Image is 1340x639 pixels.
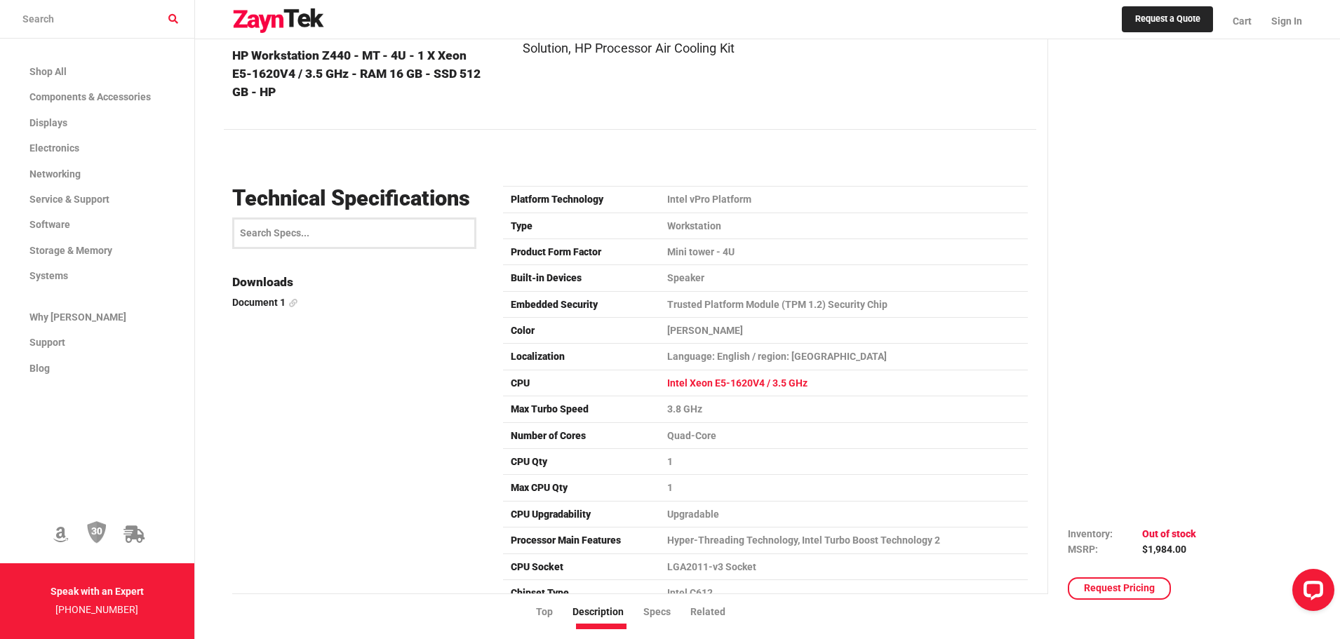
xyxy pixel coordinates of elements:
td: Upgradable [660,501,1028,527]
td: Mini tower - 4U [660,238,1028,264]
span: Support [29,337,65,348]
td: Processor Main Features [503,527,660,553]
span: Components & Accessories [29,91,151,102]
td: Number of Cores [503,422,660,448]
span: Service & Support [29,194,109,205]
span: Displays [29,117,67,128]
span: Blog [29,363,50,374]
span: Cart [1233,15,1252,27]
td: Intel C612 [660,580,1028,606]
img: 30 Day Return Policy [87,520,107,544]
td: Workstation [660,213,1028,238]
li: Top [536,604,572,619]
a: Request Pricing [1068,577,1171,600]
span: Electronics [29,142,79,154]
a: Sign In [1261,4,1302,39]
strong: Speak with an Expert [51,586,144,597]
span: Storage & Memory [29,245,112,256]
span: Systems [29,270,68,281]
td: Chipset Type [503,580,660,606]
td: 1 [660,449,1028,475]
a: Request a Quote [1122,6,1214,33]
a: [PHONE_NUMBER] [55,604,138,615]
h4: Downloads [232,273,486,291]
td: Product Form Factor [503,238,660,264]
td: [PERSON_NAME] [660,318,1028,344]
td: Max Turbo Speed [503,396,660,422]
td: CPU Upgradability [503,501,660,527]
span: Software [29,219,70,230]
td: $1,984.00 [1142,542,1196,558]
li: Specs [643,604,690,619]
h4: HP Workstation Z440 - MT - 4U - 1 x Xeon E5-1620V4 / 3.5 GHz - RAM 16 GB - SSD 512 GB - HP [232,46,486,101]
td: 1 [660,475,1028,501]
td: Localization [503,344,660,370]
td: Language: English / region: [GEOGRAPHIC_DATA] [660,344,1028,370]
td: Embedded Security [503,291,660,317]
td: LGA2011-v3 Socket [660,553,1028,579]
td: Color [503,318,660,344]
td: CPU [503,370,660,396]
li: Related [690,604,745,619]
td: CPU Qty [503,449,660,475]
td: Intel vPro Platform [660,187,1028,213]
td: Speaker [660,265,1028,291]
span: Why [PERSON_NAME] [29,311,126,323]
td: CPU Socket [503,553,660,579]
td: MSRP [1068,542,1142,558]
iframe: LiveChat chat widget [1281,563,1340,622]
td: Inventory [1068,526,1142,542]
span: Networking [29,168,81,180]
img: logo [232,8,325,34]
td: Platform Technology [503,187,660,213]
td: Built-in Devices [503,265,660,291]
td: Hyper-Threading Technology, Intel Turbo Boost Technology 2 [660,527,1028,553]
a: Cart [1223,4,1261,39]
td: Type [503,213,660,238]
li: Description [572,604,643,619]
span: Shop All [29,66,67,77]
td: Max CPU Qty [503,475,660,501]
input: Search Specs... [232,217,476,249]
td: Trusted Platform Module (TPM 1.2) Security Chip [660,291,1028,317]
h3: Technical Specifications [232,186,486,212]
td: Quad-Core [660,422,1028,448]
td: 3.8 GHz [660,396,1028,422]
a: Document 1 [232,295,486,310]
td: Intel Xeon E5-1620V4 / 3.5 GHz [660,370,1028,396]
span: Out of stock [1142,528,1196,539]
